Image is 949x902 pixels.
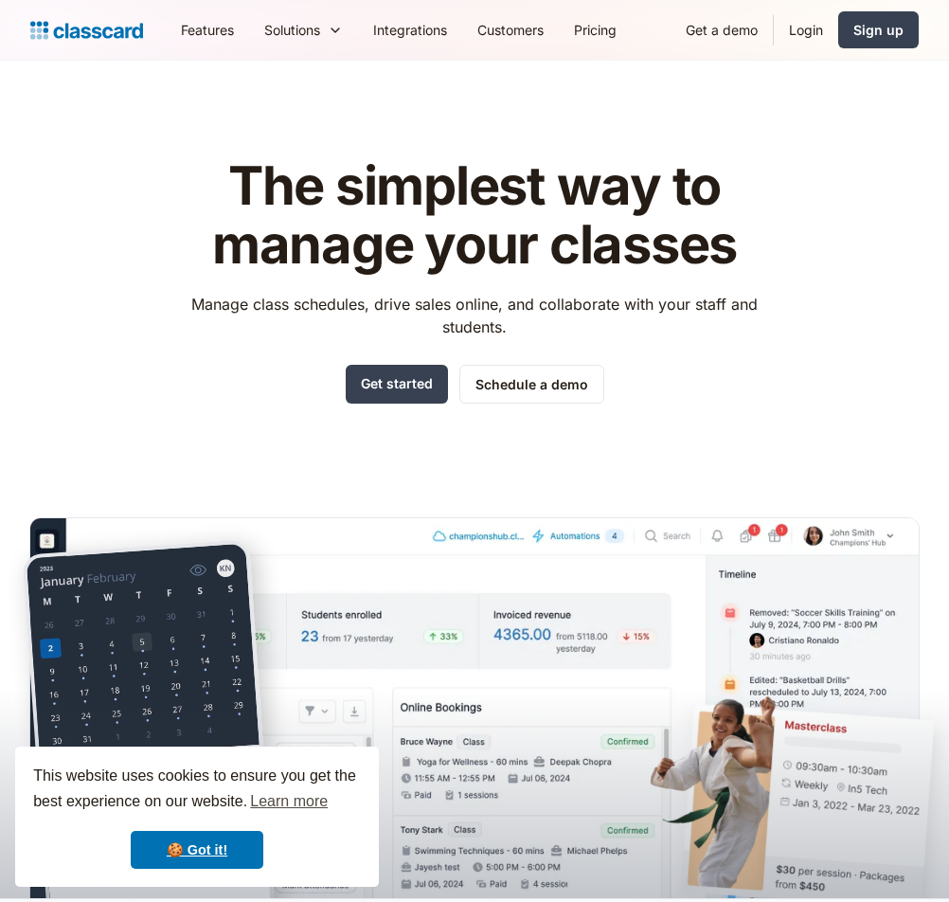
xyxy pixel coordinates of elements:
[33,765,361,816] span: This website uses cookies to ensure you get the best experience on our website.
[174,157,776,274] h1: The simplest way to manage your classes
[459,365,604,404] a: Schedule a demo
[131,831,263,869] a: dismiss cookie message
[174,293,776,338] p: Manage class schedules, drive sales online, and collaborate with your staff and students.
[774,9,838,51] a: Login
[166,9,249,51] a: Features
[462,9,559,51] a: Customers
[264,20,320,40] div: Solutions
[30,17,143,44] a: Logo
[346,365,448,404] a: Get started
[247,787,331,816] a: learn more about cookies
[853,20,904,40] div: Sign up
[671,9,773,51] a: Get a demo
[358,9,462,51] a: Integrations
[838,11,919,48] a: Sign up
[559,9,632,51] a: Pricing
[15,747,379,887] div: cookieconsent
[249,9,358,51] div: Solutions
